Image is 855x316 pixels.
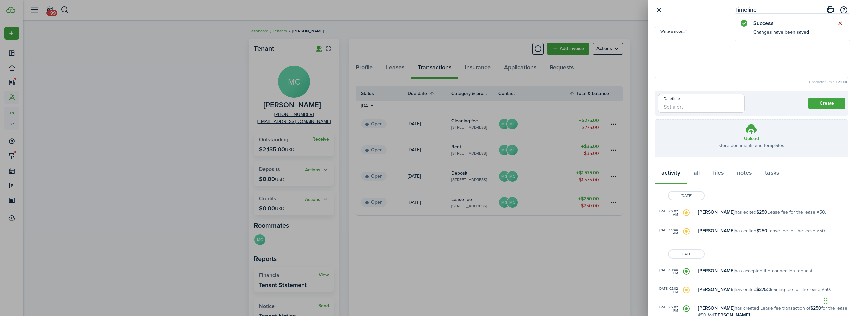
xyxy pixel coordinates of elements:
[839,79,848,85] b: 5000
[706,164,730,184] button: files
[668,191,705,200] div: [DATE]
[698,209,735,216] b: [PERSON_NAME]
[835,19,845,28] button: Close notify
[698,209,848,216] p: has edited Lease fee for the lease #50.
[655,80,848,84] small: Character limit: 0 /
[756,286,767,293] b: $275
[655,268,678,275] div: [DATE] 04:00 PM
[687,164,706,184] button: all
[719,142,784,149] p: store documents and templates
[698,227,735,234] b: [PERSON_NAME]
[744,135,759,142] h3: Upload
[655,210,678,216] div: [DATE] 09:02 AM
[655,6,663,14] button: Close modal
[698,286,735,293] b: [PERSON_NAME]
[753,19,830,27] notify-title: Success
[808,98,845,109] button: Create
[758,164,786,184] button: tasks
[756,227,767,234] b: $250
[655,287,678,294] div: [DATE] 02:02 PM
[698,305,735,312] b: [PERSON_NAME]
[824,291,828,311] div: Drag
[822,284,855,316] iframe: To enrich screen reader interactions, please activate Accessibility in Grammarly extension settings
[825,4,836,16] button: Print
[730,164,758,184] button: notes
[822,284,855,316] div: Chat Widget
[698,267,735,274] b: [PERSON_NAME]
[655,306,678,312] div: [DATE] 02:02 PM
[734,5,757,14] span: Timeline
[698,286,848,293] p: has edited Cleaning fee for the lease #50.
[810,305,821,312] b: $250
[756,209,767,216] b: $250
[655,228,678,235] div: [DATE] 09:00 AM
[658,94,745,113] input: Set alert
[735,29,850,41] notify-body: Changes have been saved
[668,249,705,259] div: [DATE]
[698,267,848,274] p: has accepted the connection request.
[698,227,848,234] p: has edited Lease fee for the lease #50.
